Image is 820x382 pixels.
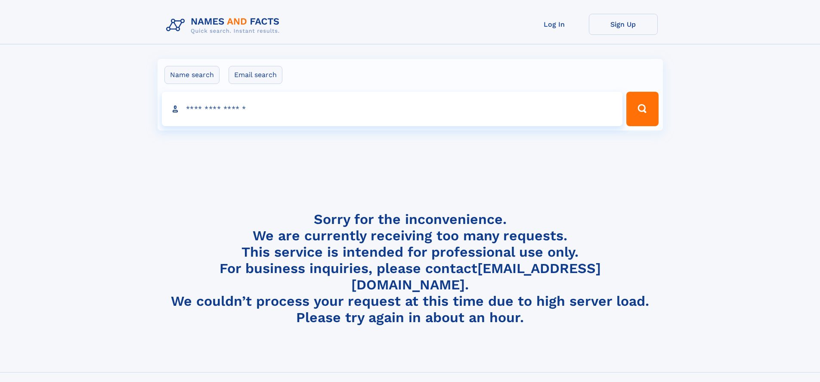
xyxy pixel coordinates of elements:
[162,92,623,126] input: search input
[626,92,658,126] button: Search Button
[163,14,287,37] img: Logo Names and Facts
[520,14,589,35] a: Log In
[164,66,220,84] label: Name search
[163,211,658,326] h4: Sorry for the inconvenience. We are currently receiving too many requests. This service is intend...
[589,14,658,35] a: Sign Up
[229,66,282,84] label: Email search
[351,260,601,293] a: [EMAIL_ADDRESS][DOMAIN_NAME]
